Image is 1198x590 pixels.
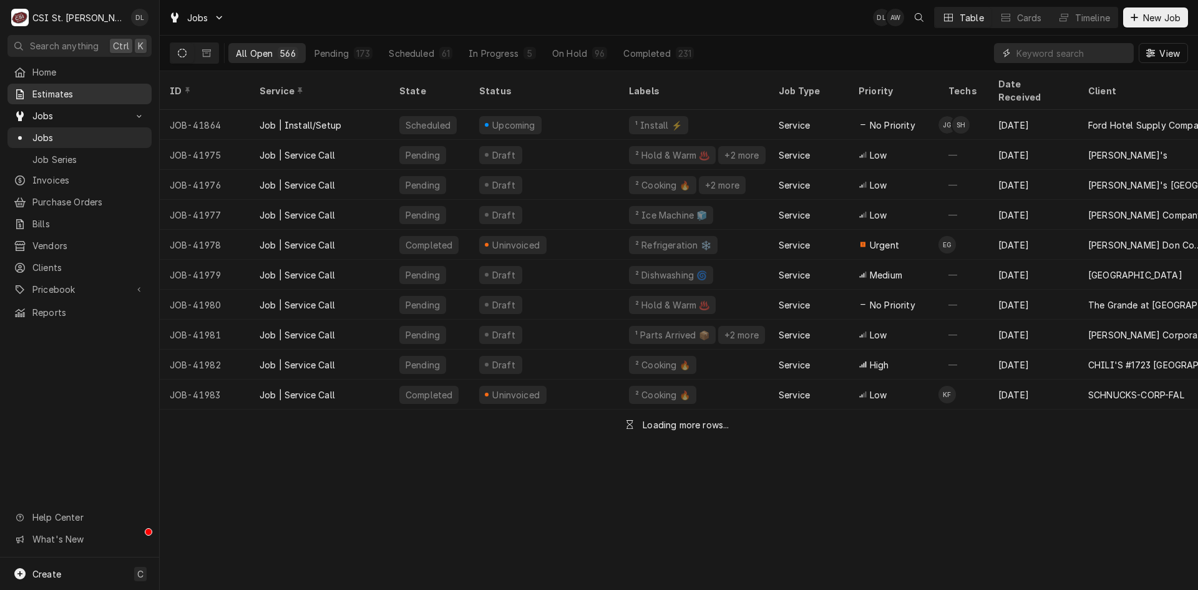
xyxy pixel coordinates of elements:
div: JOB-41864 [160,110,250,140]
div: Service [779,149,810,162]
span: Reports [32,306,145,319]
div: +2 more [704,179,741,192]
span: No Priority [870,298,915,312]
span: What's New [32,533,144,546]
div: Kevin Floyd's Avatar [938,386,956,403]
span: Help Center [32,511,144,524]
div: Upcoming [491,119,537,132]
div: Timeline [1075,11,1110,24]
div: [DATE] [988,380,1078,410]
span: Jobs [187,11,208,24]
div: JOB-41980 [160,290,250,320]
div: 96 [595,47,605,60]
div: — [938,260,988,290]
span: Vendors [32,239,145,252]
div: Draft [490,268,517,282]
div: Jeff George's Avatar [938,116,956,134]
div: JOB-41979 [160,260,250,290]
span: C [137,568,144,581]
div: Pending [404,209,441,222]
span: Urgent [870,238,899,252]
div: Service [779,268,810,282]
a: Job Series [7,149,152,170]
div: 173 [356,47,370,60]
div: SCHNUCKS-CORP-FAL [1088,388,1184,401]
div: DL [131,9,149,26]
div: Draft [490,179,517,192]
div: AW [887,9,904,26]
div: David Lindsey's Avatar [131,9,149,26]
div: David Lindsey's Avatar [873,9,890,26]
div: — [938,140,988,170]
button: Search anythingCtrlK [7,35,152,57]
div: ¹ Parts Arrived 📦 [634,328,711,342]
a: Vendors [7,235,152,256]
span: View [1157,47,1182,60]
div: Service [260,84,377,97]
a: Go to Jobs [7,106,152,126]
div: Draft [490,149,517,162]
span: Estimates [32,87,145,101]
div: Completed [404,238,454,252]
span: Medium [870,268,902,282]
div: ² Refrigeration ❄️ [634,238,713,252]
span: Ctrl [113,39,129,52]
div: CSI St. Louis's Avatar [11,9,29,26]
div: [GEOGRAPHIC_DATA] [1088,268,1182,282]
a: Bills [7,214,152,234]
span: New Job [1141,11,1183,24]
span: Purchase Orders [32,195,145,209]
div: DL [873,9,890,26]
span: Clients [32,261,145,274]
div: Pending [404,328,441,342]
div: JOB-41981 [160,320,250,350]
div: Service [779,298,810,312]
span: Low [870,388,887,401]
div: +2 more [723,328,760,342]
div: State [399,84,459,97]
div: Pending [404,298,441,312]
div: ² Cooking 🔥 [634,358,691,371]
div: 566 [280,47,295,60]
span: Create [32,569,61,579]
a: Go to What's New [7,529,152,549]
div: — [938,350,988,380]
div: Scheduled [389,47,434,60]
span: Jobs [32,109,127,122]
a: Reports [7,302,152,323]
div: ¹ Install ⚡️ [634,119,683,132]
span: Search anything [30,39,99,52]
div: ² Cooking 🔥 [634,388,691,401]
span: Home [32,66,145,79]
div: Service [779,388,810,401]
div: Alexandria Wilp's Avatar [887,9,904,26]
input: Keyword search [1016,43,1127,63]
div: Job | Service Call [260,179,335,192]
div: [DATE] [988,260,1078,290]
div: Service [779,358,810,371]
div: [DATE] [988,110,1078,140]
div: — [938,320,988,350]
span: No Priority [870,119,915,132]
a: Invoices [7,170,152,190]
div: Job | Service Call [260,149,335,162]
a: Go to Jobs [163,7,230,28]
span: Jobs [32,131,145,144]
div: [DATE] [988,170,1078,200]
span: Low [870,149,887,162]
div: Scheduled [404,119,452,132]
div: Draft [490,358,517,371]
div: [DATE] [988,230,1078,260]
div: CSI St. [PERSON_NAME] [32,11,124,24]
div: Draft [490,298,517,312]
div: JOB-41976 [160,170,250,200]
div: Job | Service Call [260,358,335,371]
button: View [1139,43,1188,63]
div: JOB-41978 [160,230,250,260]
div: Cards [1017,11,1042,24]
div: — [938,200,988,230]
span: High [870,358,889,371]
div: [DATE] [988,140,1078,170]
a: Purchase Orders [7,192,152,212]
div: All Open [236,47,273,60]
